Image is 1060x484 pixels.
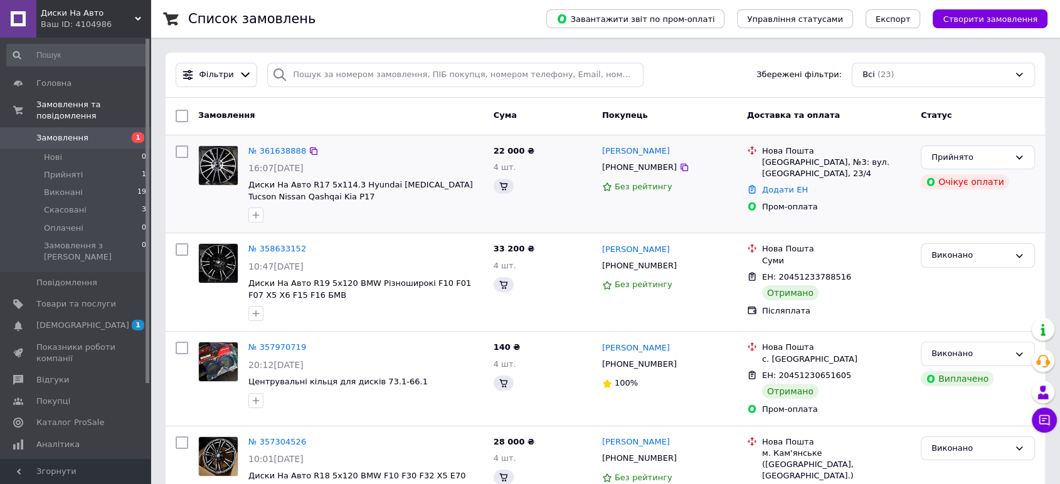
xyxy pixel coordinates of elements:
img: Фото товару [199,342,238,381]
span: Аналітика [36,439,80,450]
span: Виконані [44,187,83,198]
span: 1 [142,169,146,181]
div: м. Кам'янське ([GEOGRAPHIC_DATA], [GEOGRAPHIC_DATA].) [762,448,911,482]
span: 4 шт. [494,453,516,463]
span: Покупці [36,396,70,407]
img: Фото товару [199,146,238,185]
span: Каталог ProSale [36,417,104,428]
a: [PERSON_NAME] [602,145,670,157]
a: [PERSON_NAME] [602,342,670,354]
span: Статус [921,110,952,120]
span: 22 000 ₴ [494,146,534,155]
span: Скасовані [44,204,87,216]
span: 1 [132,132,144,143]
div: Прийнято [931,151,1009,164]
span: Фільтри [199,69,234,81]
span: Диски На Авто [41,8,135,19]
span: 4 шт. [494,162,516,172]
div: [PHONE_NUMBER] [600,159,679,176]
div: [PHONE_NUMBER] [600,450,679,466]
div: Виплачено [921,371,994,386]
h1: Список замовлень [188,11,315,26]
input: Пошук [6,44,147,66]
span: Без рейтингу [615,280,672,289]
a: Диски На Авто R17 5x114.3 Hyundai [MEDICAL_DATA] Tucson Nissan Qashqai Kia Р17 [248,180,473,201]
button: Чат з покупцем [1032,408,1057,433]
div: Ваш ID: 4104986 [41,19,151,30]
span: 19 [137,187,146,198]
div: Нова Пошта [762,243,911,255]
span: 16:07[DATE] [248,163,304,173]
span: 1 [132,320,144,330]
span: Показники роботи компанії [36,342,116,364]
div: Отримано [762,285,819,300]
div: Післяплата [762,305,911,317]
span: Товари та послуги [36,298,116,310]
span: Cума [494,110,517,120]
span: Замовлення та повідомлення [36,99,151,122]
span: Замовлення [198,110,255,120]
span: Головна [36,78,72,89]
span: 3 [142,204,146,216]
span: Покупець [602,110,648,120]
span: 10:01[DATE] [248,454,304,464]
span: Прийняті [44,169,83,181]
div: [PHONE_NUMBER] [600,356,679,372]
input: Пошук за номером замовлення, ПІБ покупця, номером телефону, Email, номером накладної [267,63,644,87]
span: 0 [142,240,146,263]
div: Очікує оплати [921,174,1009,189]
div: Отримано [762,384,819,399]
button: Створити замовлення [933,9,1047,28]
span: 20:12[DATE] [248,360,304,370]
a: Центрувальні кільця для дисків 73.1-66.1 [248,377,428,386]
span: ЕН: 20451233788516 [762,272,851,281]
div: Пром-оплата [762,404,911,415]
a: Створити замовлення [920,14,1047,23]
span: ЕН: 20451230651605 [762,371,851,380]
span: Замовлення з [PERSON_NAME] [44,240,142,263]
div: Нова Пошта [762,342,911,353]
a: Фото товару [198,342,238,382]
span: 28 000 ₴ [494,437,534,446]
button: Управління статусами [737,9,853,28]
button: Завантажити звіт по пром-оплаті [546,9,724,28]
a: Додати ЕН [762,185,808,194]
a: Фото товару [198,145,238,186]
a: № 357970719 [248,342,306,352]
span: Завантажити звіт по пром-оплаті [556,13,714,24]
div: [GEOGRAPHIC_DATA], №3: вул. [GEOGRAPHIC_DATA], 23/4 [762,157,911,179]
span: Оплачені [44,223,83,234]
span: Відгуки [36,374,69,386]
div: Нова Пошта [762,436,911,448]
span: 4 шт. [494,359,516,369]
a: № 361638888 [248,146,306,155]
span: Доставка та оплата [747,110,840,120]
div: Виконано [931,442,1009,455]
span: 0 [142,152,146,163]
span: (23) [877,70,894,79]
a: Диски На Авто R19 5x120 BMW Різноширокі F10 F01 F07 X5 X6 F15 F16 БМВ [248,278,471,300]
span: 100% [615,378,638,387]
a: Фото товару [198,243,238,283]
div: Виконано [931,347,1009,360]
span: 10:47[DATE] [248,261,304,271]
span: 0 [142,223,146,234]
a: Фото товару [198,436,238,476]
span: Збережені фільтри: [756,69,842,81]
div: [PHONE_NUMBER] [600,258,679,274]
a: № 358633152 [248,244,306,253]
span: 140 ₴ [494,342,521,352]
span: Повідомлення [36,277,97,288]
button: Експорт [866,9,921,28]
a: [PERSON_NAME] [602,436,670,448]
span: Замовлення [36,132,88,144]
span: 33 200 ₴ [494,244,534,253]
span: Без рейтингу [615,473,672,482]
span: 4 шт. [494,261,516,270]
span: Створити замовлення [943,14,1037,24]
a: № 357304526 [248,437,306,446]
span: Всі [862,69,875,81]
